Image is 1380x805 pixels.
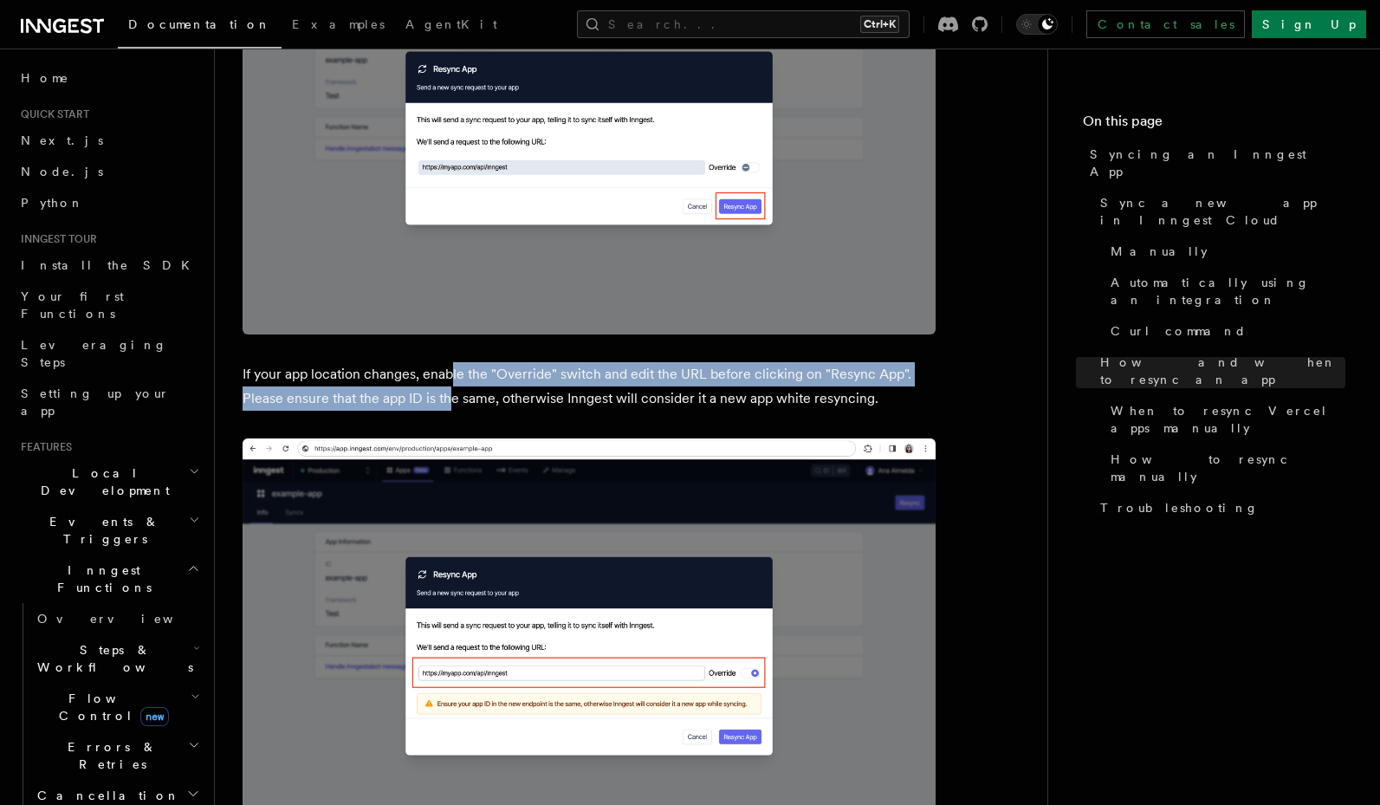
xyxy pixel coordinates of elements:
a: Overview [30,603,204,634]
span: Next.js [21,133,103,147]
span: Flow Control [30,690,191,724]
span: Syncing an Inngest App [1090,146,1345,180]
a: Automatically using an integration [1104,267,1345,315]
span: Documentation [128,17,271,31]
a: Node.js [14,156,204,187]
a: Examples [282,5,395,47]
span: How to resync manually [1111,451,1345,485]
span: Leveraging Steps [21,338,167,369]
span: Local Development [14,464,189,499]
span: Cancellation [30,787,180,804]
span: Sync a new app in Inngest Cloud [1100,194,1345,229]
span: Setting up your app [21,386,170,418]
span: Python [21,196,84,210]
span: Automatically using an integration [1111,274,1345,308]
a: Your first Functions [14,281,204,329]
a: Syncing an Inngest App [1083,139,1345,187]
span: Steps & Workflows [30,641,193,676]
span: Examples [292,17,385,31]
a: Python [14,187,204,218]
button: Events & Triggers [14,506,204,555]
a: Curl command [1104,315,1345,347]
span: Inngest tour [14,232,97,246]
span: Inngest Functions [14,562,187,596]
button: Inngest Functions [14,555,204,603]
span: Curl command [1111,322,1247,340]
button: Steps & Workflows [30,634,204,683]
span: Install the SDK [21,258,200,272]
kbd: Ctrl+K [860,16,899,33]
button: Toggle dark mode [1016,14,1058,35]
a: Setting up your app [14,378,204,426]
button: Errors & Retries [30,731,204,780]
span: Errors & Retries [30,738,188,773]
button: Flow Controlnew [30,683,204,731]
a: How to resync manually [1104,444,1345,492]
a: Leveraging Steps [14,329,204,378]
span: Overview [37,612,216,626]
span: Manually [1111,243,1208,260]
a: Contact sales [1086,10,1245,38]
a: AgentKit [395,5,508,47]
a: When to resync Vercel apps manually [1104,395,1345,444]
span: Node.js [21,165,103,179]
span: new [140,707,169,726]
a: Troubleshooting [1093,492,1345,523]
a: Next.js [14,125,204,156]
a: Home [14,62,204,94]
span: Features [14,440,72,454]
span: Your first Functions [21,289,124,321]
a: Install the SDK [14,250,204,281]
a: Manually [1104,236,1345,267]
a: Documentation [118,5,282,49]
button: Search...Ctrl+K [577,10,910,38]
a: How and when to resync an app [1093,347,1345,395]
span: How and when to resync an app [1100,354,1345,388]
span: AgentKit [405,17,497,31]
p: If your app location changes, enable the "Override" switch and edit the URL before clicking on "R... [243,362,936,411]
span: When to resync Vercel apps manually [1111,402,1345,437]
a: Sign Up [1252,10,1366,38]
button: Local Development [14,458,204,506]
span: Quick start [14,107,89,121]
a: Sync a new app in Inngest Cloud [1093,187,1345,236]
span: Home [21,69,69,87]
span: Troubleshooting [1100,499,1259,516]
span: Events & Triggers [14,513,189,548]
h4: On this page [1083,111,1345,139]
